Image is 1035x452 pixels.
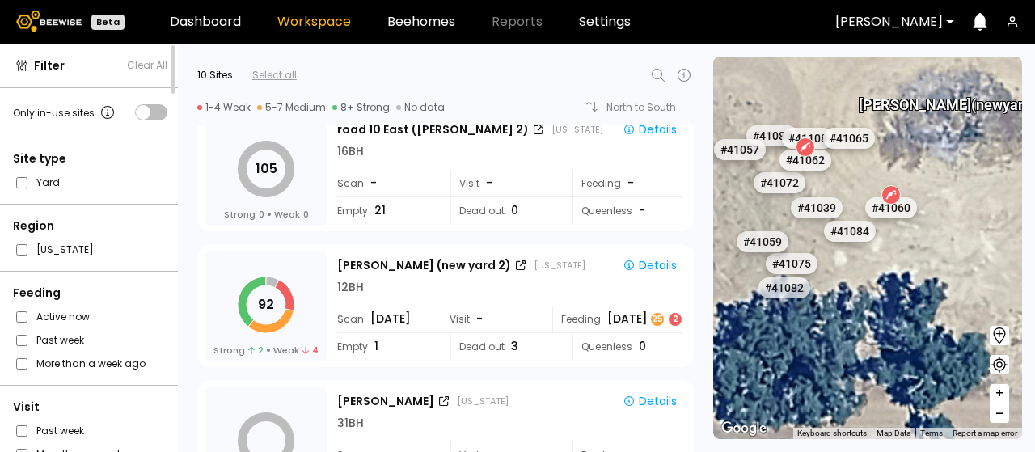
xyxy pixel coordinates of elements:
[13,399,167,416] div: Visit
[213,344,319,357] div: Strong Weak
[717,418,771,439] a: Open this area in Google Maps (opens a new window)
[990,403,1009,423] button: –
[127,58,167,73] button: Clear All
[224,208,309,221] div: Strong Weak
[920,429,943,437] a: Terms (opens in new tab)
[197,101,251,114] div: 1-4 Weak
[259,208,264,221] span: 0
[623,394,677,408] div: Details
[170,15,241,28] a: Dashboard
[36,355,146,372] label: More than a week ago
[607,310,683,327] div: [DATE]
[13,218,167,234] div: Region
[616,391,683,412] button: Details
[865,197,917,218] div: # 41060
[779,150,831,171] div: # 41062
[551,123,603,136] div: [US_STATE]
[337,197,439,224] div: Empty
[486,175,492,192] span: -
[572,170,683,196] div: Feeding
[258,295,274,314] tspan: 92
[953,429,1017,437] a: Report a map error
[450,333,561,360] div: Dead out
[36,308,90,325] label: Active now
[606,103,687,112] div: North to South
[457,395,509,408] div: [US_STATE]
[36,174,60,191] label: Yard
[572,197,683,224] div: Queenless
[746,125,798,146] div: # 41083
[877,428,910,439] button: Map Data
[824,221,876,242] div: # 41084
[476,310,483,327] span: -
[303,208,309,221] span: 0
[534,259,585,272] div: [US_STATE]
[34,57,65,74] span: Filter
[758,277,810,298] div: # 41082
[374,338,378,355] span: 1
[197,68,233,82] div: 10 Sites
[616,255,683,276] button: Details
[332,101,390,114] div: 8+ Strong
[337,143,364,160] div: 16 BH
[766,253,817,274] div: # 41075
[737,231,788,252] div: # 41059
[651,313,664,326] div: 25
[387,15,455,28] a: Beehomes
[823,127,875,148] div: # 41065
[337,121,529,138] div: road 10 East ([PERSON_NAME] 2)
[627,175,636,192] div: -
[252,68,297,82] div: Select all
[572,333,683,360] div: Queenless
[337,415,364,432] div: 31 BH
[990,384,1009,403] button: +
[511,202,518,219] span: 0
[256,159,277,178] tspan: 105
[370,310,411,327] span: [DATE]
[374,202,386,219] span: 21
[370,175,377,192] span: -
[669,313,682,326] div: 2
[277,15,351,28] a: Workspace
[639,202,645,219] span: -
[13,103,117,122] div: Only in-use sites
[623,122,677,137] div: Details
[492,15,543,28] span: Reports
[754,171,805,192] div: # 41072
[717,418,771,439] img: Google
[248,344,264,357] span: 2
[797,428,867,439] button: Keyboard shortcuts
[714,139,766,160] div: # 41057
[616,119,683,140] button: Details
[36,241,94,258] label: [US_STATE]
[791,197,843,218] div: # 41039
[91,15,125,30] div: Beta
[337,279,364,296] div: 12 BH
[36,332,84,349] label: Past week
[337,170,439,196] div: Scan
[337,306,439,332] div: Scan
[337,333,439,360] div: Empty
[782,128,834,149] div: # 41108
[13,150,167,167] div: Site type
[579,15,631,28] a: Settings
[450,197,561,224] div: Dead out
[623,258,677,272] div: Details
[36,422,84,439] label: Past week
[337,257,511,274] div: [PERSON_NAME] (new yard 2)
[639,338,646,355] span: 0
[552,306,683,332] div: Feeding
[441,306,551,332] div: Visit
[995,403,1004,424] span: –
[13,285,167,302] div: Feeding
[337,393,434,410] div: [PERSON_NAME]
[995,383,1004,403] span: +
[396,101,445,114] div: No data
[450,170,561,196] div: Visit
[511,338,518,355] span: 3
[302,344,319,357] span: 4
[257,101,326,114] div: 5-7 Medium
[16,11,82,32] img: Beewise logo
